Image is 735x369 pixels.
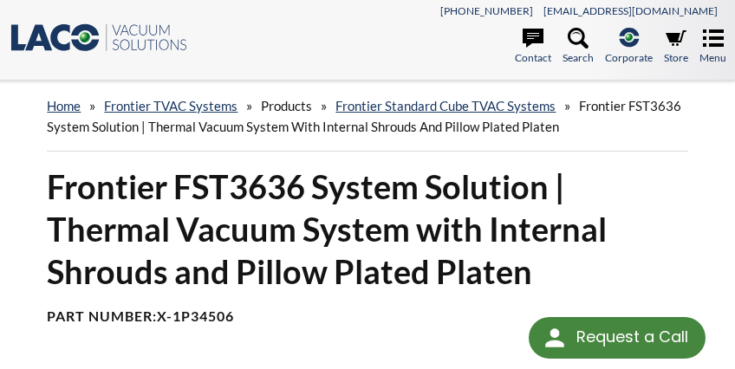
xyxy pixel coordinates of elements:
h1: Frontier FST3636 System Solution | Thermal Vacuum System with Internal Shrouds and Pillow Plated ... [47,165,687,294]
a: Search [563,28,594,66]
h4: Part Number: [47,307,687,326]
b: X-1P34506 [157,307,234,324]
a: Frontier Standard Cube TVAC Systems [335,98,556,113]
a: Store [664,28,688,66]
span: Corporate [605,49,653,66]
div: Request a Call [576,317,688,357]
span: Products [261,98,312,113]
span: Frontier FST3636 System Solution | Thermal Vacuum System with Internal Shrouds and Pillow Plated ... [47,98,681,134]
a: Frontier TVAC Systems [104,98,237,113]
a: Contact [515,28,551,66]
a: [EMAIL_ADDRESS][DOMAIN_NAME] [543,4,718,17]
a: Menu [699,28,726,66]
div: Request a Call [529,317,706,359]
img: round button [541,324,569,352]
a: home [47,98,81,113]
div: » » » » [47,81,687,152]
a: [PHONE_NUMBER] [440,4,533,17]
